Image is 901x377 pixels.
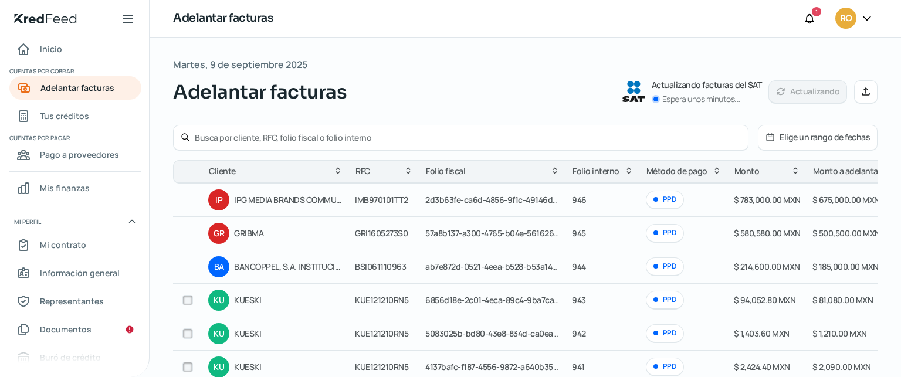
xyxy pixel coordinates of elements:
span: BANCOPPEL, S.A. INSTITUCION DE BANCA MULTIPLE [234,260,343,274]
span: 2d3b63fe-ca6d-4856-9f1c-49146def24bc [425,194,578,205]
span: GRI1605273S0 [355,227,408,239]
span: Método de pago [646,164,707,178]
span: Documentos [40,322,92,337]
span: Cuentas por pagar [9,133,140,143]
span: 946 [572,194,587,205]
a: Mis finanzas [9,176,141,200]
span: 941 [572,361,585,372]
span: Martes, 9 de septiembre 2025 [173,56,307,73]
a: Tus créditos [9,104,141,128]
span: Adelantar facturas [173,78,347,106]
span: $ 500,500.00 MXN [812,227,880,239]
div: PPD [646,257,684,276]
div: KU [208,290,229,311]
a: Información general [9,261,141,285]
span: Mi contrato [40,237,86,252]
span: $ 2,424.40 MXN [734,361,790,372]
span: Monto [734,164,760,178]
span: KUESKI [234,293,343,307]
span: Pago a proveedores [40,147,119,162]
span: 945 [572,227,586,239]
p: Actualizando facturas del SAT [652,78,762,92]
span: $ 185,000.00 MXN [812,261,879,272]
span: Tus créditos [40,108,89,123]
span: 57a8b137-a300-4765-b04e-5616263cb8b5 [425,227,581,239]
span: KUESKI [234,360,343,374]
span: IPG MEDIA BRANDS COMMUNICATIONS [234,193,343,207]
a: Adelantar facturas [9,76,141,100]
span: Buró de crédito [40,350,101,365]
span: 4137bafc-f187-4556-9872-a640b35b1ce0 [425,361,575,372]
input: Busca por cliente, RFC, folio fiscal o folio interno [195,132,741,143]
span: $ 1,210.00 MXN [812,328,867,339]
p: Espera unos minutos... [662,92,741,106]
span: 942 [572,328,586,339]
div: PPD [646,324,684,342]
div: PPD [646,191,684,209]
span: Folio fiscal [426,164,465,178]
span: $ 1,403.60 MXN [734,328,790,339]
div: PPD [646,358,684,376]
h1: Adelantar facturas [173,10,273,27]
span: Inicio [40,42,62,56]
span: $ 214,600.00 MXN [734,261,800,272]
a: Inicio [9,38,141,61]
a: Pago a proveedores [9,143,141,167]
span: GRIBMA [234,226,343,240]
span: IMB970101TT2 [355,194,408,205]
a: Mi contrato [9,233,141,257]
span: Folio interno [573,164,619,178]
span: 5083025b-bd80-43e8-834d-ca0ea7753079 [425,328,583,339]
span: Monto a adelantar [813,164,881,178]
div: KU [208,323,229,344]
span: KUE121210RN5 [355,294,408,305]
div: GR [208,223,229,244]
span: $ 580,580.00 MXN [734,227,801,239]
span: 6856d18e-2c01-4eca-89c4-9ba7cae45ddc [425,294,581,305]
button: Elige un rango de fechas [758,125,877,150]
img: SAT logo [622,81,645,102]
span: 944 [572,261,586,272]
span: $ 94,052.80 MXN [734,294,796,305]
span: KUE121210RN5 [355,361,408,372]
span: Información general [40,266,120,280]
div: BA [208,256,229,277]
span: $ 783,000.00 MXN [734,194,801,205]
div: PPD [646,224,684,242]
span: $ 81,080.00 MXN [812,294,873,305]
span: KUE121210RN5 [355,328,408,339]
span: 1 [815,6,818,17]
span: Cliente [209,164,236,178]
span: 943 [572,294,586,305]
a: Representantes [9,290,141,313]
span: Cuentas por cobrar [9,66,140,76]
span: RO [840,12,852,26]
span: Representantes [40,294,104,308]
span: ab7e872d-0521-4eea-b528-b53a140ecfd9 [425,261,578,272]
span: $ 2,090.00 MXN [812,361,871,372]
span: Mis finanzas [40,181,90,195]
a: Buró de crédito [9,346,141,369]
a: Documentos [9,318,141,341]
span: RFC [355,164,370,178]
span: $ 675,000.00 MXN [812,194,880,205]
button: Actualizando [768,80,847,104]
span: Mi perfil [14,216,41,227]
span: Adelantar facturas [40,80,114,95]
div: IP [208,189,229,210]
span: KUESKI [234,327,343,341]
span: BSI061110963 [355,261,406,272]
div: PPD [646,291,684,309]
